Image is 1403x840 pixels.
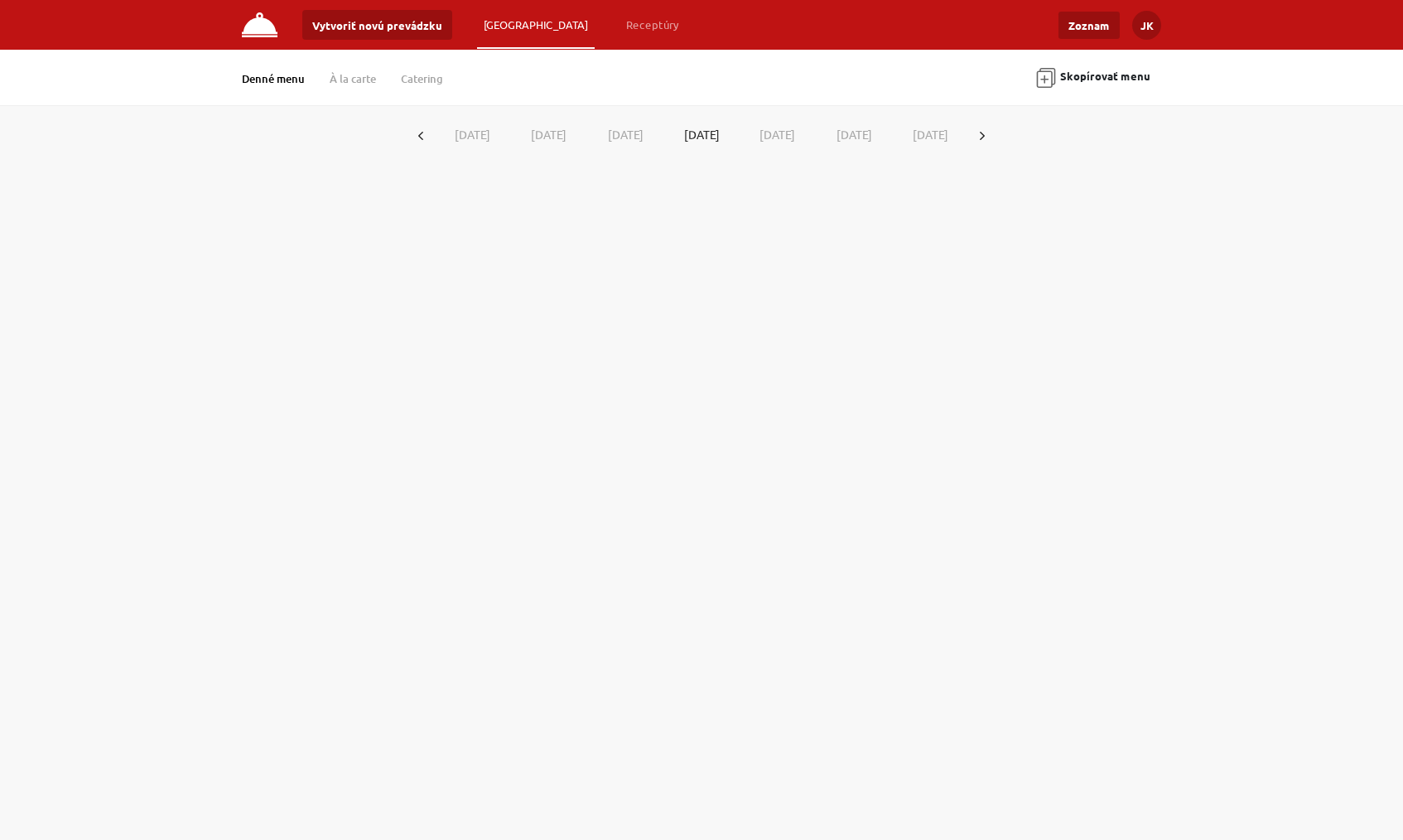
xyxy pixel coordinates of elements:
[511,119,588,150] button: [DATE]
[302,10,452,40] button: Vytvoriť novú prevádzku
[1025,59,1161,97] button: Skopírovať menu
[892,119,969,150] button: [DATE]
[587,119,664,150] button: [DATE]
[1132,11,1161,40] button: JK
[434,119,511,150] button: [DATE]
[330,71,376,86] a: À la carte
[816,119,893,150] button: [DATE]
[664,120,740,149] button: [DATE]
[1058,12,1120,39] a: Zoznam
[242,12,277,37] img: FUDOMA
[242,71,305,86] a: Denné menu
[620,10,686,40] a: Receptúry
[401,71,443,86] a: Catering
[739,119,816,150] button: [DATE]
[477,10,595,40] a: [GEOGRAPHIC_DATA]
